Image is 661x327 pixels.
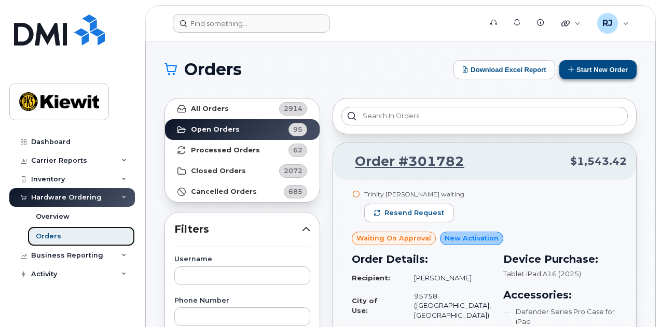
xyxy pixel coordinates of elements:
[174,222,302,237] span: Filters
[184,62,242,77] span: Orders
[559,60,637,79] button: Start New Order
[165,119,320,140] a: Open Orders95
[191,105,229,113] strong: All Orders
[364,190,464,198] div: Trinity [PERSON_NAME] waiting
[165,98,320,119] a: All Orders2914
[352,251,491,267] h3: Order Details:
[503,269,581,278] span: Tablet iPad A16 (2025)
[405,269,491,287] td: [PERSON_NAME]
[503,287,617,303] h3: Accessories:
[503,251,617,267] h3: Device Purchase:
[284,166,302,176] span: 2072
[288,187,302,196] span: 685
[293,145,302,155] span: 62
[165,140,320,161] a: Processed Orders62
[364,204,454,222] button: Resend request
[453,60,555,79] button: Download Excel Report
[191,146,260,154] strong: Processed Orders
[341,107,628,125] input: Search in orders
[191,167,246,175] strong: Closed Orders
[356,233,431,243] span: Waiting On Approval
[352,296,378,315] strong: City of Use:
[570,154,627,169] span: $1,543.42
[616,282,653,319] iframe: Messenger Launcher
[284,104,302,113] span: 2914
[191,125,240,134] strong: Open Orders
[342,152,464,171] a: Order #301782
[293,124,302,134] span: 95
[174,256,310,263] label: Username
[445,233,499,243] span: New Activation
[165,181,320,202] a: Cancelled Orders685
[165,161,320,181] a: Closed Orders2072
[503,307,617,326] li: Defender Series Pro Case for iPad
[384,208,444,218] span: Resend request
[191,188,257,196] strong: Cancelled Orders
[174,297,310,304] label: Phone Number
[352,274,390,282] strong: Recipient:
[405,287,491,324] td: 95758 ([GEOGRAPHIC_DATA], [GEOGRAPHIC_DATA])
